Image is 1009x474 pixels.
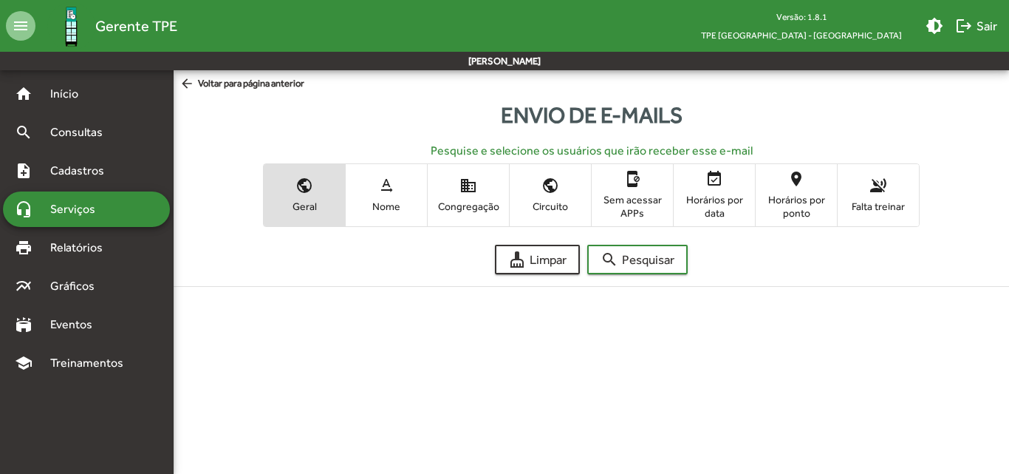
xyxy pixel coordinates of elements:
button: Pesquisar [587,245,688,274]
button: Horários por data [674,164,755,226]
button: Horários por ponto [756,164,837,226]
span: Gráficos [41,277,114,295]
span: Horários por ponto [759,193,833,220]
mat-icon: text_rotation_none [377,177,395,194]
button: Nome [346,164,427,226]
span: Limpar [508,246,567,273]
span: Circuito [513,200,587,213]
div: Envio de e-mails [174,98,1009,132]
button: Falta treinar [838,164,919,226]
span: Horários por data [677,193,751,220]
mat-icon: note_add [15,162,33,180]
mat-icon: logout [955,17,973,35]
span: Voltar para página anterior [179,76,304,92]
button: Geral [264,164,345,226]
span: Gerente TPE [95,14,177,38]
mat-icon: home [15,85,33,103]
mat-icon: brightness_medium [926,17,943,35]
h6: Pesquise e selecione os usuários que irão receber esse e-mail [185,143,997,158]
span: Serviços [41,200,115,218]
mat-icon: multiline_chart [15,277,33,295]
button: Sair [949,13,1003,39]
mat-icon: domain [459,177,477,194]
span: Sair [955,13,997,39]
img: Logo [47,2,95,50]
mat-icon: app_blocking [623,170,641,188]
mat-icon: cleaning_services [508,251,526,268]
span: Falta treinar [841,200,915,213]
span: Sem acessar APPs [595,193,669,220]
span: Consultas [41,123,122,141]
span: TPE [GEOGRAPHIC_DATA] - [GEOGRAPHIC_DATA] [689,26,914,44]
mat-icon: public [541,177,559,194]
span: Pesquisar [601,246,674,273]
span: Geral [267,200,341,213]
a: Gerente TPE [35,2,177,50]
div: Versão: 1.8.1 [689,7,914,26]
button: Sem acessar APPs [592,164,673,226]
mat-icon: search [15,123,33,141]
span: Início [41,85,100,103]
mat-icon: location_on [787,170,805,188]
mat-icon: print [15,239,33,257]
button: Circuito [510,164,591,226]
mat-icon: headset_mic [15,200,33,218]
button: Congregação [428,164,509,226]
mat-icon: event_available [705,170,723,188]
mat-icon: search [601,251,618,268]
button: Limpar [495,245,580,274]
mat-icon: voice_over_off [869,177,887,194]
mat-icon: menu [6,11,35,41]
span: Relatórios [41,239,122,257]
mat-icon: public [295,177,313,194]
span: Nome [349,200,423,213]
span: Cadastros [41,162,123,180]
span: Congregação [431,200,505,213]
mat-icon: arrow_back [179,76,198,92]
